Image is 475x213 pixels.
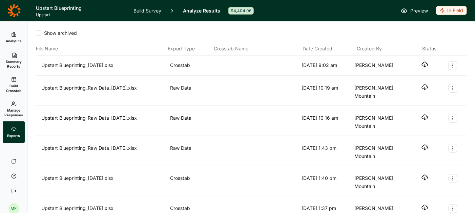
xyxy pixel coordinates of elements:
[302,114,352,130] div: [DATE] 10:16 am
[302,174,352,190] div: [DATE] 1:40 pm
[436,6,467,15] div: In Field
[36,4,125,12] h1: Upstart Blueprinting
[449,174,457,183] button: Export Actions
[449,204,457,213] button: Export Actions
[421,174,428,181] button: Download file
[421,204,428,211] button: Download file
[3,48,25,73] a: Summary Reports
[41,144,167,160] div: Upstart Blueprinting_Raw Data_[DATE].xlsx
[302,144,352,160] div: [DATE] 1:43 pm
[3,97,25,121] a: Manage Responses
[449,84,457,93] button: Export Actions
[4,108,23,117] span: Manage Responses
[422,45,436,53] div: Status
[355,144,405,160] div: [PERSON_NAME] Mountain
[302,61,352,70] div: [DATE] 9:02 am
[228,7,254,15] div: $4,404.06
[421,114,428,121] button: Download file
[7,133,20,138] span: Exports
[449,144,457,153] button: Export Actions
[421,61,428,68] button: Download file
[36,45,165,53] div: File Name
[5,59,22,69] span: Summary Reports
[170,84,212,100] div: Raw Data
[36,12,125,18] span: Upstart
[3,73,25,97] a: Build Crosstab
[357,45,409,53] div: Created By
[168,45,211,53] div: Export Type
[170,174,212,190] div: Crosstab
[5,84,22,93] span: Build Crosstab
[41,84,167,100] div: Upstart Blueprinting_Raw Data_[DATE].xlsx
[421,84,428,91] button: Download file
[355,174,405,190] div: [PERSON_NAME] Mountain
[401,7,428,15] a: Preview
[214,45,300,53] div: Crosstab Name
[170,144,212,160] div: Raw Data
[41,174,167,190] div: Upstart Blueprinting_[DATE].xlsx
[410,7,428,15] span: Preview
[170,114,212,130] div: Raw Data
[302,84,352,100] div: [DATE] 10:19 am
[3,27,25,48] a: Analytics
[41,30,77,37] span: Show archived
[355,84,405,100] div: [PERSON_NAME] Mountain
[41,61,167,70] div: Upstart Blueprinting_[DATE].xlsx
[421,144,428,151] button: Download file
[355,61,405,70] div: [PERSON_NAME]
[436,6,467,16] button: In Field
[6,39,22,43] span: Analytics
[41,114,167,130] div: Upstart Blueprinting_Raw Data_[DATE].xlsx
[170,61,212,70] div: Crosstab
[449,61,457,70] button: Export Actions
[449,114,457,123] button: Export Actions
[355,114,405,130] div: [PERSON_NAME] Mountain
[303,45,354,53] div: Date Created
[3,121,25,143] a: Exports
